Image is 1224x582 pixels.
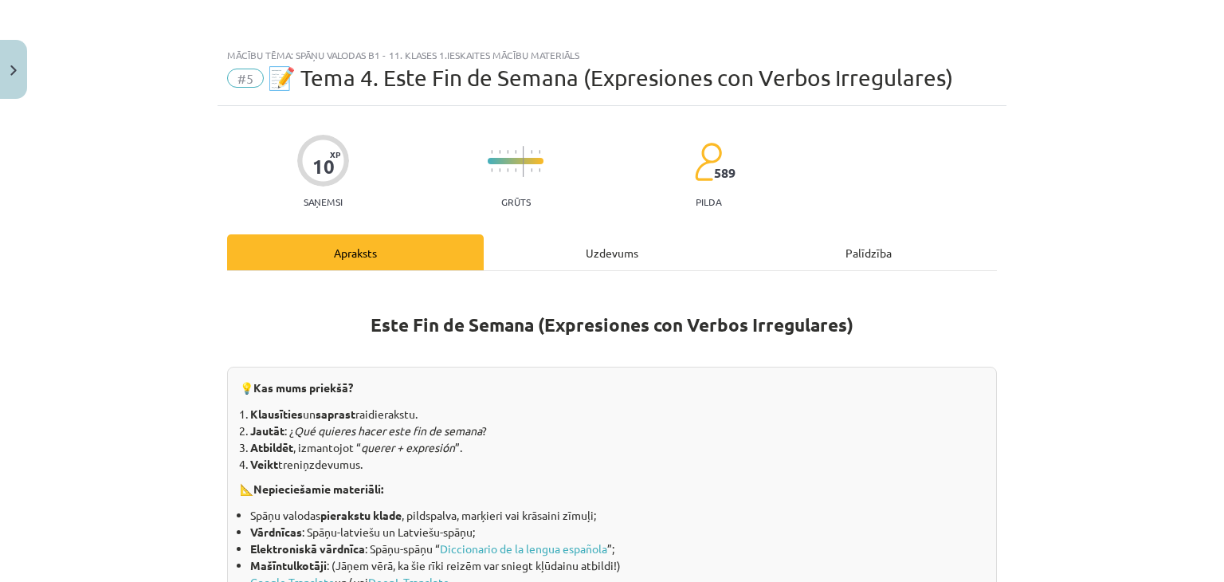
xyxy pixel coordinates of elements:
span: #5 [227,69,264,88]
p: Grūts [501,196,531,207]
strong: Nepieciešamie materiāli: [253,482,383,496]
strong: Kas mums priekšā? [253,380,353,395]
li: , izmantojot “ ”. [250,439,984,456]
strong: Este Fin de Semana (Expresiones con Verbos Irregulares) [371,313,853,336]
img: icon-long-line-d9ea69661e0d244f92f715978eff75569469978d946b2353a9bb055b3ed8787d.svg [523,146,524,177]
img: icon-short-line-57e1e144782c952c97e751825c79c345078a6d821885a25fce030b3d8c18986b.svg [507,168,508,172]
b: Vārdnīcas [250,525,302,539]
b: Klausīties [250,407,303,421]
div: 10 [312,155,335,178]
li: : ¿ ? [250,423,984,439]
i: querer + expresión [361,440,455,454]
li: : Spāņu-latviešu un Latviešu-spāņu; [250,524,984,541]
img: icon-short-line-57e1e144782c952c97e751825c79c345078a6d821885a25fce030b3d8c18986b.svg [515,150,516,154]
img: students-c634bb4e5e11cddfef0936a35e636f08e4e9abd3cc4e673bd6f9a4125e45ecb1.svg [694,142,722,182]
b: saprast [316,407,355,421]
span: 📝 Tema 4. Este Fin de Semana (Expresiones con Verbos Irregulares) [268,65,953,91]
div: Apraksts [227,234,484,270]
b: Jautāt [250,423,284,438]
img: icon-short-line-57e1e144782c952c97e751825c79c345078a6d821885a25fce030b3d8c18986b.svg [491,150,492,154]
i: Qué quieres hacer este fin de semana [294,423,482,438]
img: icon-short-line-57e1e144782c952c97e751825c79c345078a6d821885a25fce030b3d8c18986b.svg [499,168,500,172]
p: 💡 [240,379,984,396]
b: Veikt [250,457,278,471]
p: pilda [696,196,721,207]
span: XP [330,150,340,159]
li: treniņzdevumus. [250,456,984,473]
img: icon-short-line-57e1e144782c952c97e751825c79c345078a6d821885a25fce030b3d8c18986b.svg [531,168,532,172]
img: icon-close-lesson-0947bae3869378f0d4975bcd49f059093ad1ed9edebbc8119c70593378902aed.svg [10,65,17,76]
b: Mašīntulkotāji [250,558,327,572]
li: un raidierakstu. [250,406,984,423]
div: Palīdzība [740,234,997,270]
p: Saņemsi [297,196,349,207]
img: icon-short-line-57e1e144782c952c97e751825c79c345078a6d821885a25fce030b3d8c18986b.svg [539,168,540,172]
p: 📐 [240,481,984,497]
img: icon-short-line-57e1e144782c952c97e751825c79c345078a6d821885a25fce030b3d8c18986b.svg [507,150,508,154]
img: icon-short-line-57e1e144782c952c97e751825c79c345078a6d821885a25fce030b3d8c18986b.svg [531,150,532,154]
img: icon-short-line-57e1e144782c952c97e751825c79c345078a6d821885a25fce030b3d8c18986b.svg [491,168,492,172]
b: Atbildēt [250,440,293,454]
b: pierakstu klade [320,508,402,522]
a: Diccionario de la lengua española [440,541,607,556]
img: icon-short-line-57e1e144782c952c97e751825c79c345078a6d821885a25fce030b3d8c18986b.svg [539,150,540,154]
li: : Spāņu-spāņu “ ”; [250,541,984,557]
div: Mācību tēma: Spāņu valodas b1 - 11. klases 1.ieskaites mācību materiāls [227,49,997,61]
div: Uzdevums [484,234,740,270]
li: Spāņu valodas , pildspalva, marķieri vai krāsaini zīmuļi; [250,507,984,524]
span: 589 [714,166,736,180]
img: icon-short-line-57e1e144782c952c97e751825c79c345078a6d821885a25fce030b3d8c18986b.svg [499,150,500,154]
img: icon-short-line-57e1e144782c952c97e751825c79c345078a6d821885a25fce030b3d8c18986b.svg [515,168,516,172]
b: Elektroniskā vārdnīca [250,541,365,556]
